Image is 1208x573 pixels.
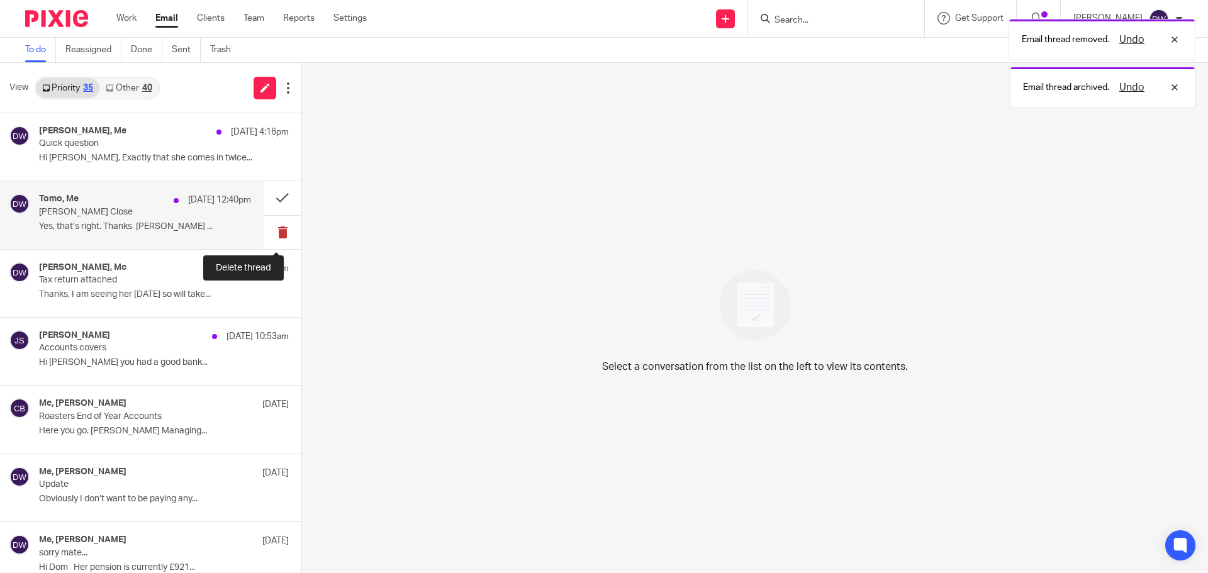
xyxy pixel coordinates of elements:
p: [DATE] 12:40pm [188,194,251,206]
p: Email thread archived. [1023,81,1109,94]
a: Priority35 [36,78,99,98]
img: svg%3E [9,194,30,214]
a: Other40 [99,78,158,98]
img: svg%3E [9,330,30,350]
a: Reports [283,12,315,25]
a: Work [116,12,137,25]
img: svg%3E [1149,9,1169,29]
p: Quick question [39,138,239,149]
p: [DATE] [262,535,289,547]
p: sorry mate... [39,548,239,559]
h4: Me, [PERSON_NAME] [39,467,126,477]
img: svg%3E [9,535,30,555]
h4: Me, [PERSON_NAME] [39,535,126,545]
p: Update [39,479,239,490]
a: Trash [210,38,240,62]
div: 35 [83,84,93,92]
p: [DATE] 4:16pm [231,126,289,138]
h4: [PERSON_NAME] [39,330,110,341]
button: Undo [1116,32,1148,47]
img: svg%3E [9,467,30,487]
p: Hi [PERSON_NAME] you had a good bank... [39,357,289,368]
div: 40 [142,84,152,92]
img: svg%3E [9,126,30,146]
a: Clients [197,12,225,25]
a: Reassigned [65,38,121,62]
p: Obviously I don’t want to be paying any... [39,494,289,504]
p: Here you go. [PERSON_NAME] Managing... [39,426,289,437]
img: svg%3E [9,262,30,282]
a: To do [25,38,56,62]
a: Settings [333,12,367,25]
a: Sent [172,38,201,62]
p: Hi [PERSON_NAME], Exactly that she comes in twice... [39,153,289,164]
button: Undo [1116,80,1148,95]
p: Thanks, I am seeing her [DATE] so will take... [39,289,289,300]
h4: [PERSON_NAME], Me [39,262,126,273]
p: Tax return attached [39,275,239,286]
h4: Me, [PERSON_NAME] [39,398,126,409]
p: [DATE] 10:53am [226,330,289,343]
h4: Tomo, Me [39,194,79,204]
a: Done [131,38,162,62]
p: [DATE] [262,398,289,411]
img: image [712,262,799,349]
p: Accounts covers [39,343,239,353]
p: [DATE] [262,467,289,479]
img: Pixie [25,10,88,27]
p: Select a conversation from the list on the left to view its contents. [602,359,908,374]
p: Roasters End of Year Accounts [39,411,239,422]
span: View [9,81,28,94]
p: [DATE] 12:32pm [226,262,289,275]
h4: [PERSON_NAME], Me [39,126,126,136]
p: Hi Dom Her pension is currently £921... [39,562,289,573]
p: [PERSON_NAME] Close [39,207,209,218]
p: Email thread removed. [1022,33,1109,46]
img: svg%3E [9,398,30,418]
a: Email [155,12,178,25]
p: Yes, that’s right. Thanks [PERSON_NAME] ... [39,221,251,232]
a: Team [243,12,264,25]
